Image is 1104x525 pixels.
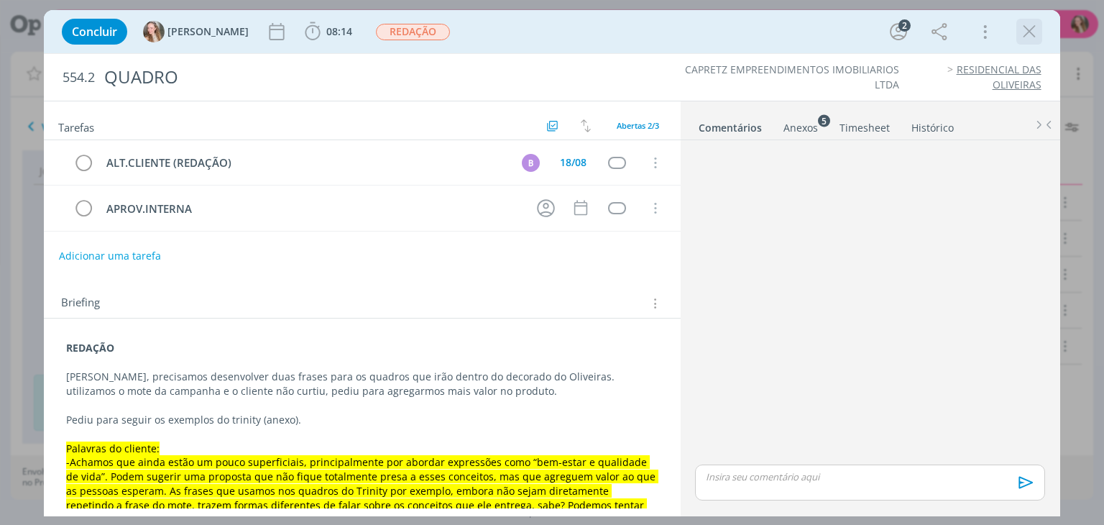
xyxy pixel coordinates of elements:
img: G [143,21,165,42]
strong: REDAÇÃO [66,341,114,355]
button: 08:14 [301,20,356,43]
div: 2 [898,19,911,32]
div: APROV.INTERNA [100,200,523,218]
div: dialog [44,10,1059,516]
a: RESIDENCIAL DAS OLIVEIRAS [957,63,1041,91]
span: Abertas 2/3 [617,120,659,131]
p: Pediu para seguir os exemplos do trinity (anexo). [66,413,658,427]
button: REDAÇÃO [375,23,451,41]
div: QUADRO [98,60,627,95]
span: Briefing [61,294,100,313]
a: Timesheet [839,114,891,135]
button: 2 [887,20,910,43]
span: 08:14 [326,24,352,38]
button: G[PERSON_NAME] [143,21,249,42]
button: Adicionar uma tarefa [58,243,162,269]
div: B [522,154,540,172]
span: Palavras do cliente: [66,442,160,455]
span: Concluir [72,26,117,37]
p: [PERSON_NAME], precisamos desenvolver duas frases para os quadros que irão dentro do decorado do ... [66,370,658,398]
a: CAPRETZ EMPREENDIMENTOS IMOBILIARIOS LTDA [685,63,899,91]
div: 18/08 [560,157,586,168]
a: Histórico [911,114,954,135]
button: Concluir [62,19,127,45]
sup: 5 [818,114,830,127]
span: REDAÇÃO [376,24,450,40]
span: 554.2 [63,70,95,86]
img: arrow-down-up.svg [581,119,591,132]
button: B [520,152,542,173]
span: Tarefas [58,117,94,134]
div: Anexos [783,121,818,135]
div: ALT.CLIENTE (REDAÇÃO) [100,154,508,172]
a: Comentários [698,114,763,135]
span: [PERSON_NAME] [167,27,249,37]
